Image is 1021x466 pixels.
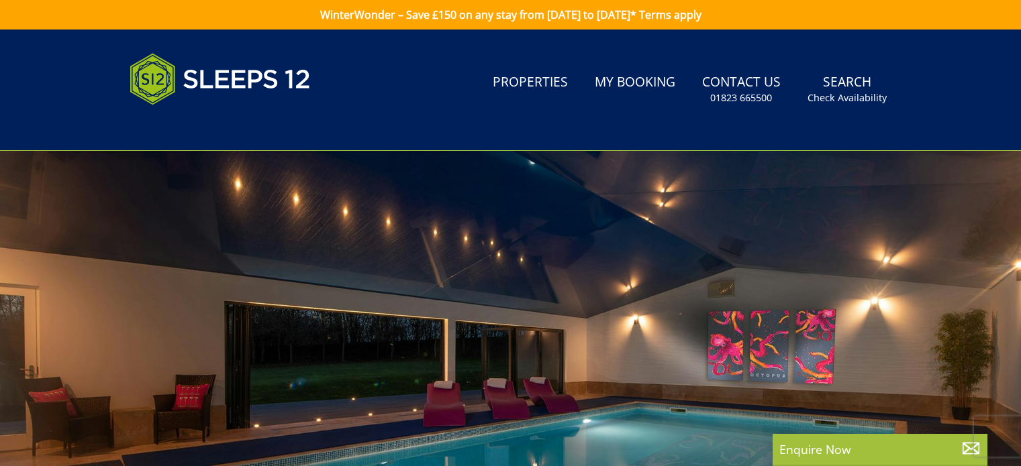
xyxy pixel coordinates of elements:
a: SearchCheck Availability [802,68,892,111]
p: Enquire Now [779,441,981,458]
small: Check Availability [808,91,887,105]
a: Properties [487,68,573,98]
small: 01823 665500 [710,91,772,105]
a: Contact Us01823 665500 [697,68,786,111]
img: Sleeps 12 [130,46,311,113]
a: My Booking [589,68,681,98]
iframe: Customer reviews powered by Trustpilot [123,121,264,132]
